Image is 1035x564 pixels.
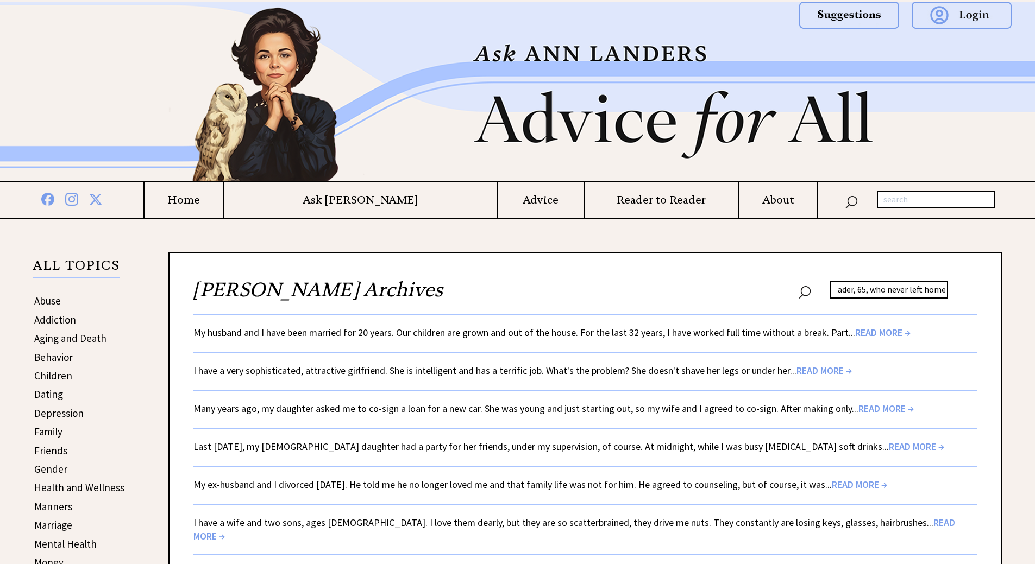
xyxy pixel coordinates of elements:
a: Behavior [34,351,73,364]
span: READ MORE → [832,478,887,491]
span: READ MORE → [855,326,911,339]
img: search_nav.png [845,193,858,209]
span: READ MORE → [889,440,944,453]
a: Abuse [34,294,61,307]
img: right_new2.png [909,2,914,181]
span: READ MORE → [796,364,852,377]
p: ALL TOPICS [33,259,120,278]
input: search [830,281,948,299]
a: Advice [498,193,584,207]
h2: [PERSON_NAME] Archives [193,277,977,314]
a: Home [145,193,223,207]
input: search [877,191,995,208]
img: login.png [912,2,1012,29]
img: header2b_v1.png [127,2,909,181]
a: About [739,193,817,207]
a: Gender [34,462,67,476]
a: Friends [34,444,67,457]
a: My ex-husband and I divorced [DATE]. He told me he no longer loved me and that family life was no... [193,478,887,491]
a: Health and Wellness [34,481,124,494]
img: facebook%20blue.png [41,191,54,206]
a: Mental Health [34,537,97,550]
a: I have a wife and two sons, ages [DEMOGRAPHIC_DATA]. I love them dearly, but they are so scatterb... [193,516,955,542]
a: Manners [34,500,72,513]
a: Many years ago, my daughter asked me to co-sign a loan for a new car. She was young and just star... [193,402,914,415]
a: I have a very sophisticated, attractive girlfriend. She is intelligent and has a terrific job. Wh... [193,364,852,377]
span: READ MORE → [858,402,914,415]
img: search_nav.png [798,283,811,299]
a: My husband and I have been married for 20 years. Our children are grown and out of the house. For... [193,326,911,339]
a: Family [34,425,62,438]
a: Addiction [34,313,76,326]
img: instagram%20blue.png [65,191,78,206]
a: Dating [34,388,63,401]
a: Depression [34,407,84,420]
img: suggestions.png [799,2,899,29]
a: Last [DATE], my [DEMOGRAPHIC_DATA] daughter had a party for her friends, under my supervision, of... [193,440,944,453]
a: Ask [PERSON_NAME] [224,193,497,207]
a: Marriage [34,518,72,531]
img: x%20blue.png [89,191,102,206]
a: Children [34,369,72,382]
a: Reader to Reader [585,193,739,207]
a: Aging and Death [34,332,106,345]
